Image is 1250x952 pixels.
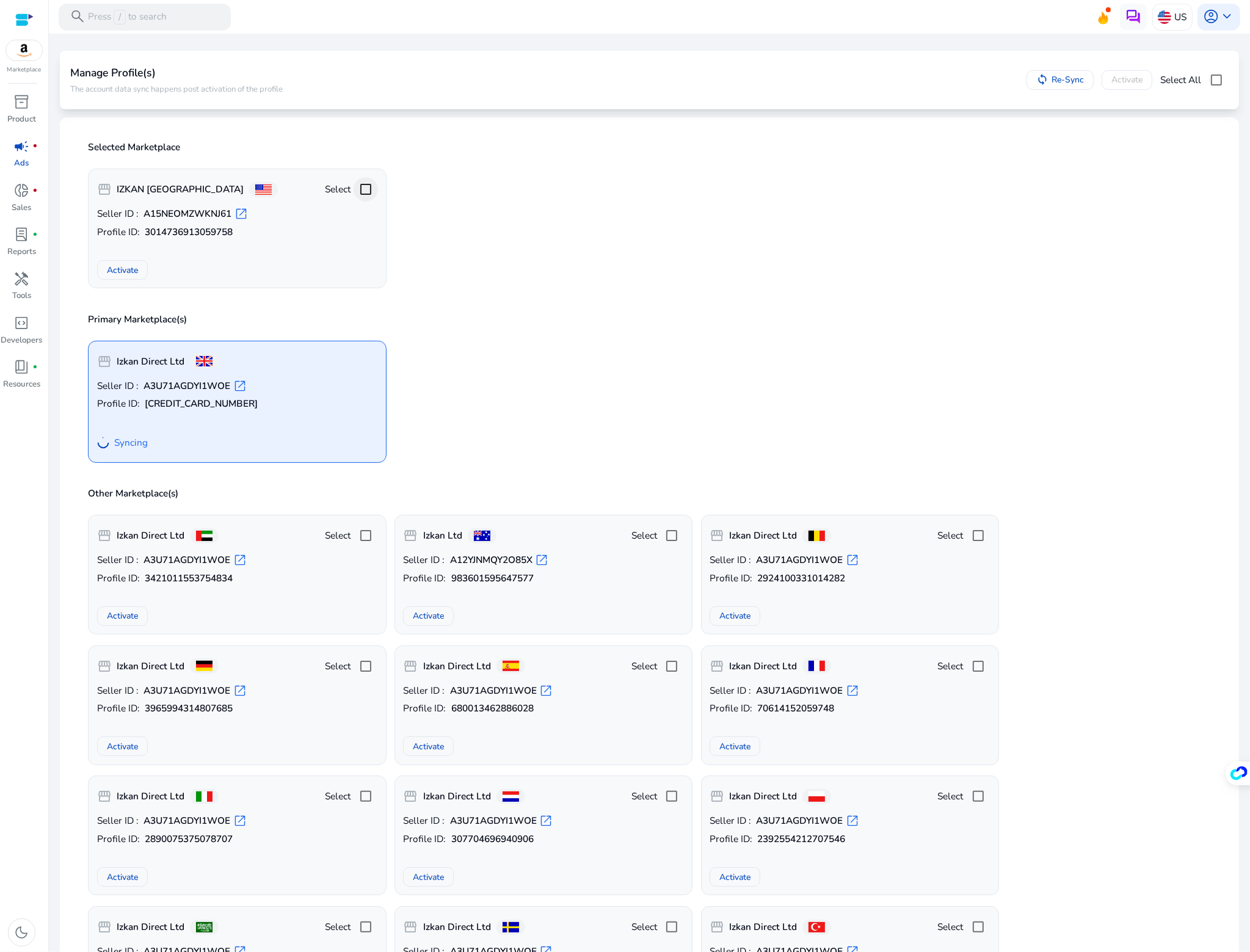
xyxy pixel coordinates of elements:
button: Activate [403,736,454,756]
b: Izkan Direct Ltd [117,920,184,934]
b: Izkan Direct Ltd [423,920,491,934]
span: storefront [403,789,418,804]
span: Select [631,790,657,803]
span: Activate [413,740,444,753]
span: Seller ID : [710,553,751,567]
b: A3U71AGDYI1WOE [450,814,537,827]
span: storefront [97,659,112,674]
span: Select [325,659,351,673]
img: amazon.svg [6,40,43,60]
span: storefront [403,659,418,674]
b: Izkan Direct Ltd [729,529,797,542]
span: open_in_new [535,553,548,567]
span: Seller ID : [403,553,445,567]
p: Other Marketplace(s) [88,487,1218,500]
span: fiber_manual_record [32,144,38,149]
span: Seller ID : [97,684,139,697]
span: Select [325,920,351,934]
button: Activate [97,867,148,887]
img: us.svg [1158,10,1171,24]
span: Select [937,920,963,934]
b: Izkan Direct Ltd [729,790,797,803]
span: storefront [710,528,724,543]
span: open_in_new [846,814,859,827]
span: Seller ID : [403,814,445,827]
b: A3U71AGDYI1WOE [144,814,230,827]
span: handyman [14,271,30,287]
b: A3U71AGDYI1WOE [756,553,843,567]
span: open_in_new [234,207,248,220]
p: Reports [7,246,36,258]
b: A3U71AGDYI1WOE [756,814,843,827]
b: A3U71AGDYI1WOE [450,684,537,697]
span: Profile ID: [710,702,752,715]
span: Profile ID: [710,832,752,846]
span: Profile ID: [403,702,446,715]
p: Product [7,114,36,126]
span: Select [631,920,657,934]
span: Activate [107,609,138,622]
span: Activate [719,740,750,753]
p: Selected Marketplace [88,140,1218,154]
p: Ads [15,158,29,170]
span: dark_mode [14,925,30,940]
span: open_in_new [233,814,247,827]
h4: Manage Profile(s) [70,67,283,79]
span: Select [937,529,963,542]
b: Izkan Direct Ltd [423,790,491,803]
span: storefront [710,920,724,934]
button: Activate [710,867,760,887]
span: fiber_manual_record [32,365,38,370]
span: Activate [107,871,138,884]
span: Re-Sync [1052,73,1084,86]
button: Activate [97,736,148,756]
b: Izkan Direct Ltd [117,529,184,542]
button: Activate [97,606,148,626]
span: Select [325,529,351,542]
span: open_in_new [539,814,553,827]
p: Developers [1,335,43,347]
span: Syncing [114,436,148,449]
span: Select [937,659,963,673]
span: Activate [719,609,750,622]
span: Profile ID: [710,572,752,585]
p: The account data sync happens post activation of the profile [70,84,283,95]
span: storefront [710,789,724,804]
span: Activate [413,871,444,884]
span: campaign [14,139,30,154]
span: Seller ID : [97,379,139,393]
b: 3421011553754834 [145,572,233,585]
span: code_blocks [14,315,30,331]
button: Activate [710,606,760,626]
button: Activate [403,606,454,626]
span: Select [631,529,657,542]
p: Primary Marketplace(s) [88,313,1218,326]
b: A3U71AGDYI1WOE [756,684,843,697]
span: Activate [107,740,138,753]
span: Activate [719,871,750,884]
span: Select [937,790,963,803]
span: Profile ID: [97,702,140,715]
b: 70614152059748 [757,702,834,715]
b: Izkan Ltd [423,529,462,542]
span: keyboard_arrow_down [1219,9,1235,24]
span: search [70,9,85,24]
span: Select [325,183,351,196]
b: IZKAN [GEOGRAPHIC_DATA] [117,183,244,196]
span: Select All [1160,73,1201,87]
span: Profile ID: [403,832,446,846]
b: A3U71AGDYI1WOE [144,553,230,567]
span: Seller ID : [710,684,751,697]
span: storefront [97,920,112,934]
span: fiber_manual_record [32,188,38,194]
b: 2924100331014282 [757,572,845,585]
span: open_in_new [846,684,859,697]
span: storefront [97,182,112,197]
b: A3U71AGDYI1WOE [144,684,230,697]
p: US [1174,6,1186,27]
span: account_circle [1203,9,1219,24]
h3: CONN-e265b [60,21,144,37]
b: 3014736913059758 [145,225,233,239]
span: open_in_new [233,553,247,567]
span: open_in_new [233,379,247,393]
